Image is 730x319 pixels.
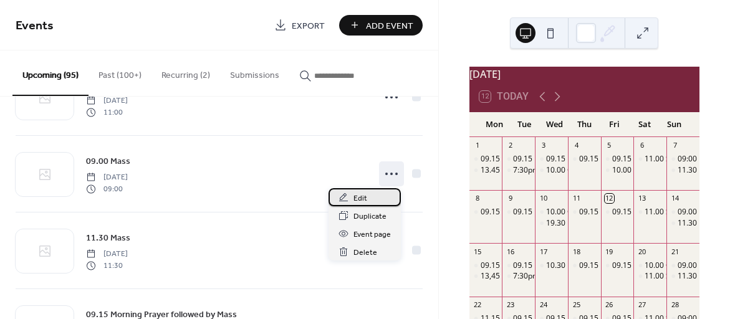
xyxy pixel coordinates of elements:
span: Events [16,14,54,38]
div: Fri [599,112,629,137]
a: 11.30 Mass [86,231,130,245]
div: 09.15 Morning Prayer followed by Mass [601,260,634,271]
div: 28 [670,300,680,310]
div: 11.30 Mass [678,218,718,229]
div: 16 [506,247,515,256]
div: 7 [670,141,680,150]
div: 3 [539,141,548,150]
a: Export [265,15,334,36]
div: 09.15 Morning Prayer followed by Mass [502,154,535,164]
div: 2 [506,141,515,150]
div: 09.15 Morning Prayer followed by Mass [568,207,601,217]
div: 09:00 Mass - Music Ministry Group [666,154,699,164]
div: 10.00 Coffee Morning and Crafts [535,165,568,176]
div: 09.15 Morning Prayer followed by Mass [568,154,601,164]
a: 09.00 Mass [86,154,130,168]
div: 10.00 Exposition and Prayers for Peace [601,165,634,176]
div: 10.00 Coffee Morning and Crafts [546,165,660,176]
div: 19.30 UCM Bi- Monthly Mass [546,218,646,229]
div: 24 [539,300,548,310]
div: 12 [605,194,614,203]
span: 11:30 [86,260,128,271]
div: 09.15 Morning Prayer followed by Mass [513,207,650,217]
div: 09.15 Morning Prayer followed by Mass [568,260,601,271]
div: 09.15 Morning Prayer followed by Mass [502,207,535,217]
span: 09.00 Mass [86,155,130,168]
div: 23 [506,300,515,310]
div: 09.00 Mass - Music Ministry Group [666,260,699,271]
div: 11.30 Mass [666,271,699,282]
div: 21 [670,247,680,256]
div: 19 [605,247,614,256]
div: 09.15 Morning Prayer followed by Mass [481,207,618,217]
div: 9 [506,194,515,203]
span: 09:00 [86,183,128,194]
div: 26 [605,300,614,310]
div: 11.00 Sacrament of Reconciliation [633,271,666,282]
div: [DATE] [469,67,699,82]
span: Add Event [366,19,413,32]
div: 25 [572,300,581,310]
span: [DATE] [86,249,128,260]
div: 18 [572,247,581,256]
div: 17 [539,247,548,256]
div: 09.00 Mass [666,207,699,217]
div: 13.45 U.C.M [469,165,502,176]
div: 15 [473,247,483,256]
span: 11.30 Mass [86,232,130,245]
div: 20 [637,247,646,256]
div: 13,45 U.C.M [469,271,502,282]
div: Tue [509,112,539,137]
div: Thu [569,112,599,137]
div: 10.30 Requiem Mass for Mary (Brenda) Simmons [535,260,568,271]
button: Recurring (2) [151,50,220,95]
div: 09.15 Morning Prayer followed by Mass [513,154,650,164]
div: 19.30 UCM Bi- Monthly Mass [535,218,568,229]
div: 4 [572,141,581,150]
div: 27 [637,300,646,310]
button: Upcoming (95) [12,50,89,96]
div: 11.30 Mass [678,271,718,282]
div: 1 [473,141,483,150]
button: Past (100+) [89,50,151,95]
button: Add Event [339,15,423,36]
div: 10.00 Coffee Morning and Crafts [535,207,568,217]
button: Submissions [220,50,289,95]
div: 11.30 Mass [678,165,718,176]
div: 13 [637,194,646,203]
div: 11.00 Sacrament of Reconciliation [633,154,666,164]
div: 09.15 Morning Prayer followed by Mass [579,207,716,217]
div: 11 [572,194,581,203]
div: 11.30 Mass [666,218,699,229]
div: 09.15 Morning Prayer followed by Mass [579,260,716,271]
span: [DATE] [86,95,128,107]
div: 09.15 Morning Prayer followed by Mass [481,260,618,271]
div: Mon [479,112,509,137]
div: 10 [539,194,548,203]
div: 13.45 U.C.M [481,165,523,176]
div: 09.15 Morning Prayer followed by Mass [579,154,716,164]
div: 09.15 Morning Prayer followed by Mass [513,260,650,271]
div: 09.15 Morning Prayer followed by Mass [469,207,502,217]
span: Edit [353,192,367,205]
div: Sun [660,112,689,137]
div: 09.15 Morning Prayer followed by Mass [481,154,618,164]
span: Delete [353,246,377,259]
span: 11:00 [86,107,128,118]
div: Sat [630,112,660,137]
div: 11.00 Sacrament of Reconciliation [633,207,666,217]
div: 7:30pm Music Ministry Group Practice [502,165,535,176]
div: 7:30pm Music Ministry Group Practice [513,271,645,282]
div: 5 [605,141,614,150]
div: 09.15 Morning Prayer followed by Mass [502,260,535,271]
div: Wed [539,112,569,137]
div: 09.15 Morning Prayer followed by Mass [601,207,634,217]
div: 10.00 Coffee Morning and Crafts [546,207,660,217]
div: 09.15 Morning Prayer followed by Mass [601,154,634,164]
div: 7:30pm Music Ministry Group Practice [513,165,645,176]
div: 8 [473,194,483,203]
div: 09.15 Morning Prayer followed by Mass [546,154,683,164]
div: 11.30 Mass [666,165,699,176]
div: 09.15 Morning Prayer followed by Mass [469,154,502,164]
div: 09.15 Morning Prayer followed by Mass [535,154,568,164]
